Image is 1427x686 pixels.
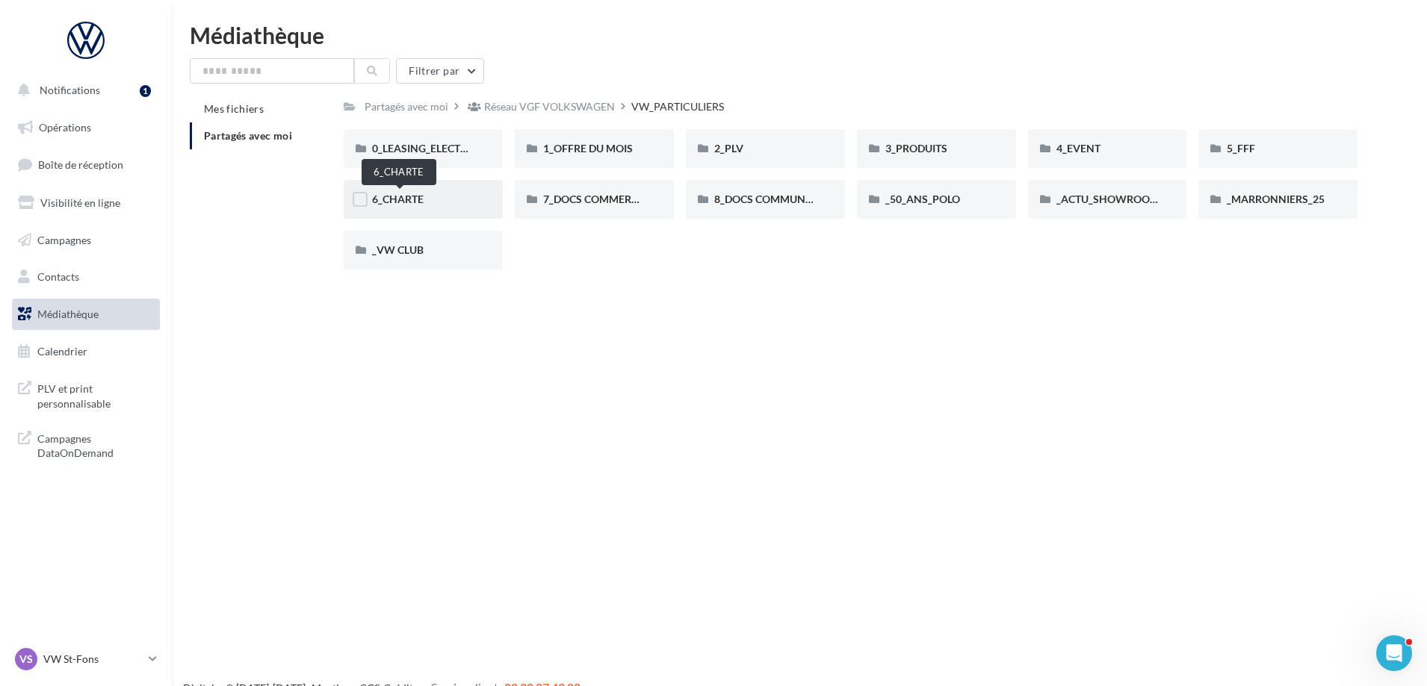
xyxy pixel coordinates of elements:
[204,102,264,115] span: Mes fichiers
[372,193,424,205] span: 6_CHARTE
[37,428,154,461] span: Campagnes DataOnDemand
[1056,142,1101,155] span: 4_EVENT
[9,336,163,367] a: Calendrier
[40,196,120,209] span: Visibilité en ligne
[204,129,292,142] span: Partagés avec moi
[396,58,484,84] button: Filtrer par
[9,225,163,256] a: Campagnes
[714,142,743,155] span: 2_PLV
[631,99,724,114] div: VW_PARTICULIERS
[543,193,663,205] span: 7_DOCS COMMERCIAUX
[1227,142,1255,155] span: 5_FFF
[37,378,154,411] span: PLV et print personnalisable
[9,112,163,143] a: Opérations
[543,142,633,155] span: 1_OFFRE DU MOIS
[9,187,163,219] a: Visibilité en ligne
[9,372,163,417] a: PLV et print personnalisable
[9,261,163,293] a: Contacts
[885,142,947,155] span: 3_PRODUITS
[372,243,424,256] span: _VW CLUB
[1227,193,1325,205] span: _MARRONNIERS_25
[40,84,100,96] span: Notifications
[885,193,960,205] span: _50_ANS_POLO
[37,270,79,283] span: Contacts
[38,158,123,171] span: Boîte de réception
[9,299,163,330] a: Médiathèque
[1376,635,1412,671] iframe: Intercom live chat
[43,652,143,667] p: VW St-Fons
[140,85,151,97] div: 1
[37,233,91,246] span: Campagnes
[9,75,157,106] button: Notifications 1
[19,652,33,667] span: VS
[37,308,99,320] span: Médiathèque
[714,193,847,205] span: 8_DOCS COMMUNICATION
[190,24,1409,46] div: Médiathèque
[362,159,436,185] div: 6_CHARTE
[39,121,91,134] span: Opérations
[372,142,492,155] span: 0_LEASING_ELECTRIQUE
[484,99,615,114] div: Réseau VGF VOLKSWAGEN
[9,422,163,467] a: Campagnes DataOnDemand
[9,149,163,181] a: Boîte de réception
[365,99,448,114] div: Partagés avec moi
[37,345,87,358] span: Calendrier
[12,645,160,673] a: VS VW St-Fons
[1056,193,1160,205] span: _ACTU_SHOWROOM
